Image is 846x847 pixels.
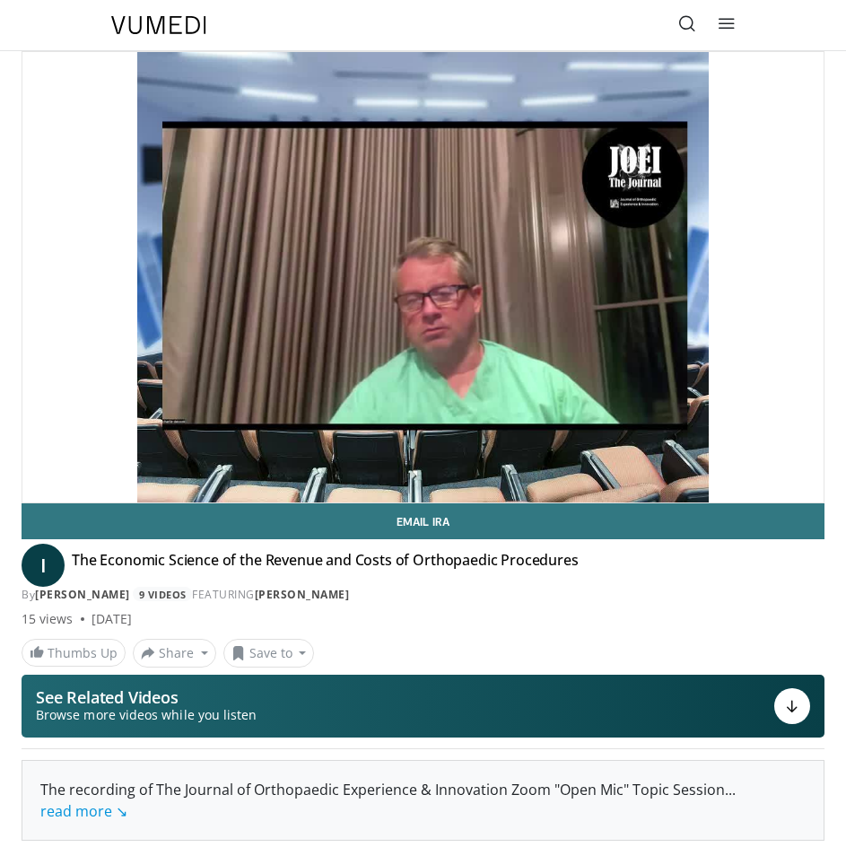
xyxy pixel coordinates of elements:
button: Share [133,639,216,668]
img: VuMedi Logo [111,16,206,34]
div: By FEATURING [22,587,824,603]
a: 9 Videos [133,587,192,602]
a: I [22,544,65,587]
a: Thumbs Up [22,639,126,667]
a: read more ↘ [40,801,127,821]
a: [PERSON_NAME] [255,587,350,602]
button: See Related Videos Browse more videos while you listen [22,675,824,738]
video-js: Video Player [22,52,824,502]
a: [PERSON_NAME] [35,587,130,602]
span: ... [40,780,736,821]
div: [DATE] [92,610,132,628]
p: See Related Videos [36,688,257,706]
a: Email Ira [22,503,824,539]
span: 15 views [22,610,74,628]
div: The recording of The Journal of Orthopaedic Experience & Innovation Zoom "Open Mic" Topic Session [40,779,806,822]
button: Save to [223,639,315,668]
span: Browse more videos while you listen [36,706,257,724]
h4: The Economic Science of the Revenue and Costs of Orthopaedic Procedures [72,551,579,580]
